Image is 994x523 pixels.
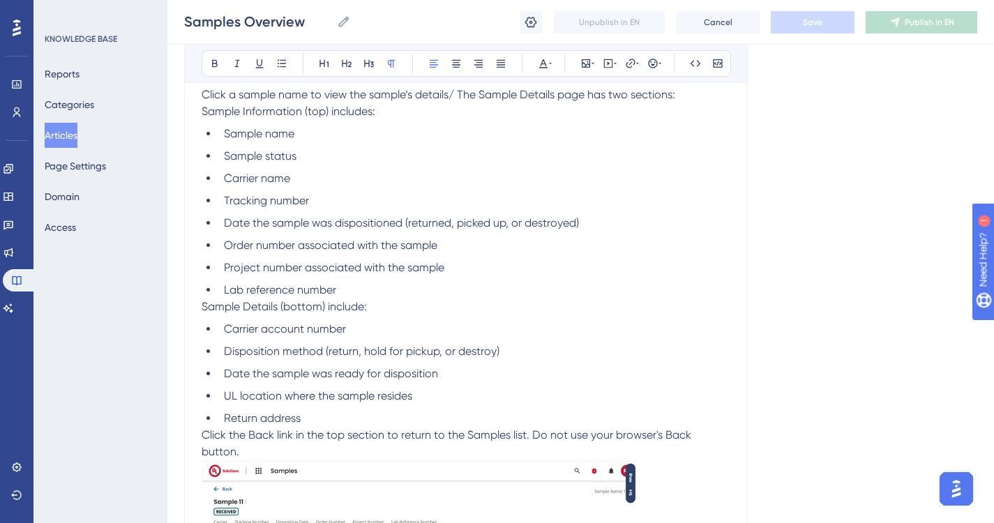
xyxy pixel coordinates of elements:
span: Sample Details (bottom) include: [202,300,367,313]
span: Lab reference number [224,283,336,296]
button: Articles [45,123,77,148]
div: KNOWLEDGE BASE [45,33,117,45]
span: Date the sample was ready for disposition [224,367,438,380]
span: Sample name [224,127,294,140]
input: Article Name [184,12,331,31]
span: Disposition method (return, hold for pickup, or destroy) [224,344,499,358]
span: Click a sample name to view the sample’s details/ The Sample Details page has two sections: [202,88,675,101]
span: Order number associated with the sample [224,238,437,252]
span: Sample status [224,149,296,162]
button: Publish in EN [866,11,977,33]
span: Project number associated with the sample [224,261,444,274]
button: Cancel [676,11,760,33]
button: Unpublish in EN [553,11,665,33]
span: UL location where the sample resides [224,389,412,402]
span: Unpublish in EN [579,17,640,28]
button: Page Settings [45,153,106,179]
span: Date the sample was dispositioned (returned, picked up, or destroyed) [224,216,579,229]
span: Carrier account number [224,322,346,335]
button: Domain [45,184,80,209]
span: Need Help? [33,3,87,20]
div: 1 [97,7,101,18]
button: Reports [45,61,80,86]
span: Return address [224,411,301,425]
span: Save [803,17,822,28]
span: Carrier name [224,172,290,185]
span: Cancel [704,17,732,28]
span: Sample Information (top) includes: [202,105,375,118]
iframe: UserGuiding AI Assistant Launcher [935,468,977,510]
span: Publish in EN [905,17,954,28]
button: Save [771,11,854,33]
span: Tracking number [224,194,309,207]
button: Access [45,215,76,240]
button: Categories [45,92,94,117]
span: Click the Back link in the top section to return to the Samples list. Do not use your browser's B... [202,428,694,458]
